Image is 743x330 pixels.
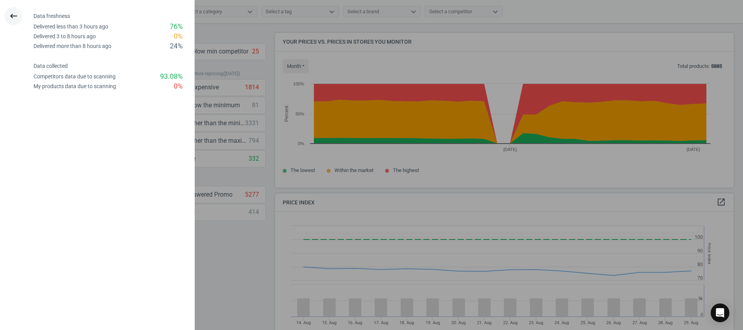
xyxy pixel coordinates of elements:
div: 93.08 % [160,72,183,82]
div: 0 % [174,82,183,91]
div: Delivered 3 to 8 hours ago [33,33,96,40]
div: Competitors data due to scanning [33,73,116,80]
div: 0 % [174,32,183,41]
div: My products data due to scanning [33,83,116,90]
div: 76 % [170,22,183,32]
div: Delivered more than 8 hours ago [33,43,111,50]
h4: Data collected [33,63,194,69]
button: keyboard_backspace [5,7,23,25]
div: Open Intercom Messenger [711,303,729,322]
h4: Data freshness [33,13,194,20]
i: keyboard_backspace [9,11,18,21]
div: Delivered less than 3 hours ago [33,23,108,30]
div: 24 % [170,41,183,51]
